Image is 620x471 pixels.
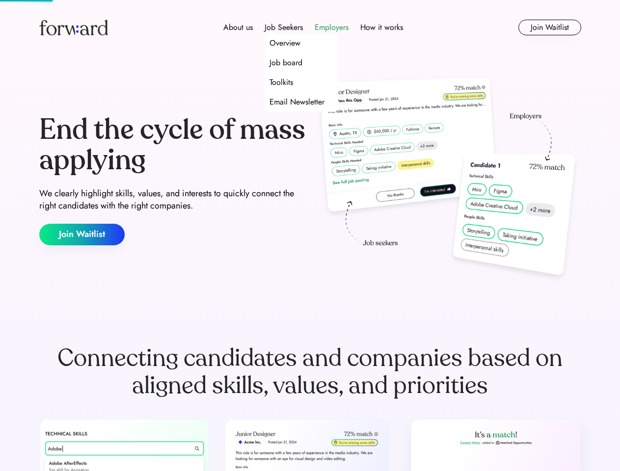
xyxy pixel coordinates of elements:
[270,96,324,108] div: Email Newsletter
[39,115,306,175] div: End the cycle of mass applying
[270,57,302,69] div: Job board
[39,187,306,212] div: We clearly highlight skills, values, and interests to quickly connect the right candidates with t...
[39,344,581,399] div: Connecting candidates and companies based on aligned skills, values, and priorities
[270,77,293,88] div: Toolkits
[223,22,253,33] div: About us
[518,20,581,35] button: Join Waitlist
[360,22,403,33] div: How it works
[314,75,581,286] img: hero-image.png
[265,22,303,33] div: Job Seekers
[270,37,300,49] div: Overview
[39,20,108,35] img: Forward logo
[39,224,125,245] button: Join Waitlist
[315,22,349,33] div: Employers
